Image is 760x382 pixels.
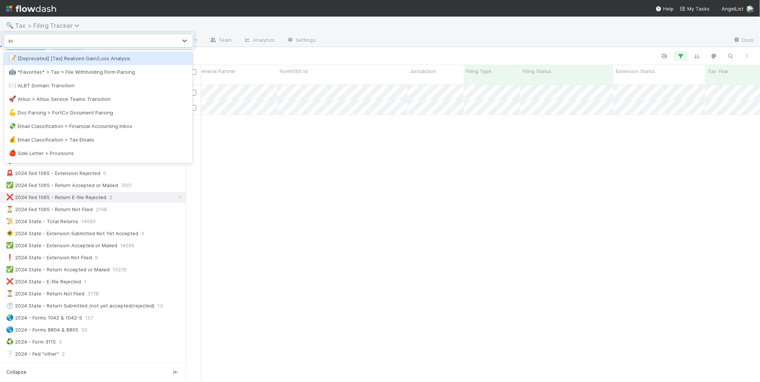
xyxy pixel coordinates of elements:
div: Email Classification > Tax Emails [9,136,188,143]
div: Altius > Altius Service Teams Transition [9,95,188,103]
div: Doc Parsing > PortCo Document Parsing [9,109,188,116]
span: 💪 [9,109,16,116]
div: Email Classification > Financial Accounting Inbox [9,122,188,130]
span: 🍎 [9,150,16,156]
div: [Deprecated] [Tax] Realized Gain/Loss Analysis [9,55,188,62]
div: Side Letter > Provisions [9,149,188,157]
span: 💰 [9,136,16,143]
span: 🚀 [9,96,16,102]
span: ✉️ [9,82,16,88]
div: ALBT Domain Transition [9,82,188,89]
span: 💸 [9,123,16,129]
span: 🤖 [9,68,16,75]
span: 📝 [9,55,16,61]
div: *Favorites* > Tax > File Withholding Form Parsing [9,68,188,76]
